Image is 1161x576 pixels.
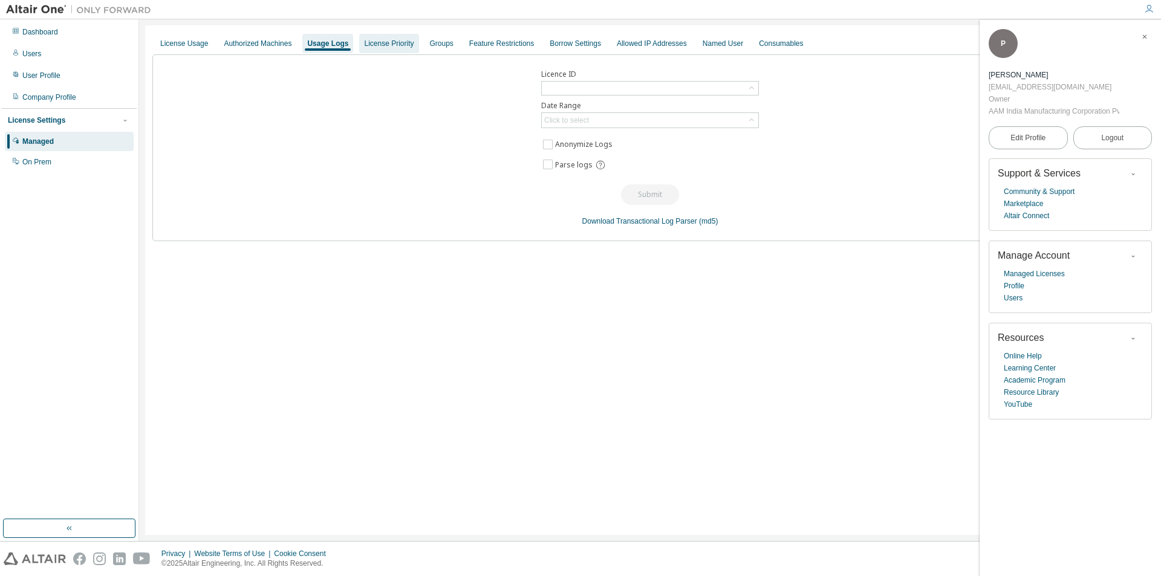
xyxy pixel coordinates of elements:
[759,39,803,48] div: Consumables
[1001,39,1006,48] span: P
[1073,126,1153,149] button: Logout
[1004,386,1059,398] a: Resource Library
[274,549,333,558] div: Cookie Consent
[224,39,291,48] div: Authorized Machines
[6,4,157,16] img: Altair One
[22,71,60,80] div: User Profile
[113,552,126,565] img: linkedin.svg
[541,101,759,111] label: Date Range
[989,81,1119,93] div: [EMAIL_ADDRESS][DOMAIN_NAME]
[621,184,679,205] button: Submit
[1004,292,1023,304] a: Users
[22,27,58,37] div: Dashboard
[161,549,194,558] div: Privacy
[989,105,1119,117] div: AAM India Manufacturing Corporation Pvt. Ltd
[998,332,1044,343] span: Resources
[73,552,86,565] img: facebook.svg
[430,39,454,48] div: Groups
[1004,362,1056,374] a: Learning Center
[364,39,414,48] div: License Priority
[1004,210,1049,222] a: Altair Connect
[1004,374,1065,386] a: Academic Program
[4,552,66,565] img: altair_logo.svg
[194,549,274,558] div: Website Terms of Use
[550,39,601,48] div: Borrow Settings
[1004,186,1075,198] a: Community & Support
[989,126,1068,149] a: Edit Profile
[8,115,65,125] div: License Settings
[544,115,589,125] div: Click to select
[541,70,759,79] label: Licence ID
[1101,132,1124,144] span: Logout
[1004,280,1024,292] a: Profile
[1004,268,1065,280] a: Managed Licenses
[699,217,718,225] a: (md5)
[989,69,1119,81] div: Pankaj Raut
[703,39,743,48] div: Named User
[93,552,106,565] img: instagram.svg
[469,39,534,48] div: Feature Restrictions
[22,137,54,146] div: Managed
[617,39,687,48] div: Allowed IP Addresses
[1004,350,1042,362] a: Online Help
[22,157,51,167] div: On Prem
[307,39,348,48] div: Usage Logs
[160,39,208,48] div: License Usage
[998,168,1081,178] span: Support & Services
[998,250,1070,260] span: Manage Account
[555,137,615,152] label: Anonymize Logs
[22,49,41,59] div: Users
[1004,198,1043,210] a: Marketplace
[989,93,1119,105] div: Owner
[555,160,593,170] span: Parse logs
[22,92,76,102] div: Company Profile
[161,558,333,569] p: © 2025 Altair Engineering, Inc. All Rights Reserved.
[1004,398,1032,410] a: YouTube
[133,552,151,565] img: youtube.svg
[582,217,697,225] a: Download Transactional Log Parser
[1010,133,1046,143] span: Edit Profile
[542,113,758,128] div: Click to select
